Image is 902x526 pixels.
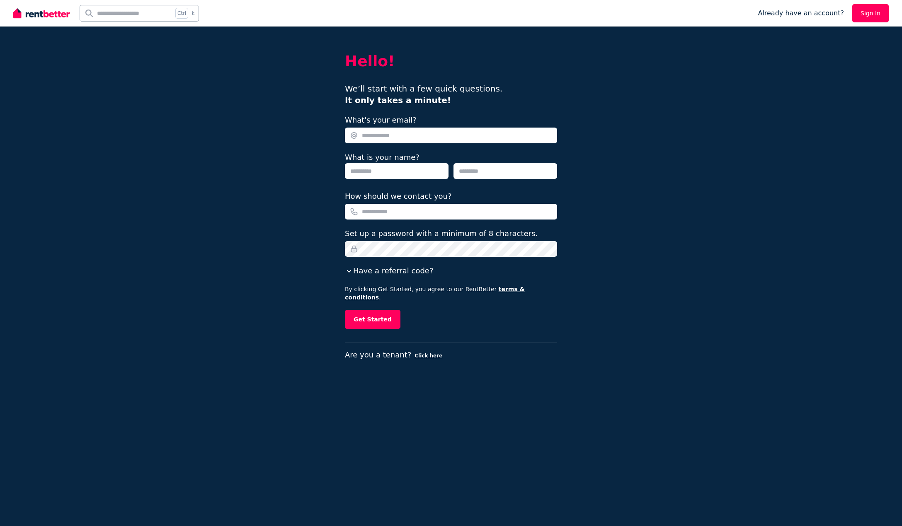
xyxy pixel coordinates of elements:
[13,7,70,19] img: RentBetter
[345,349,557,361] p: Are you a tenant?
[345,153,419,162] label: What is your name?
[345,228,538,239] label: Set up a password with a minimum of 8 characters.
[852,4,889,22] a: Sign In
[192,10,194,17] span: k
[345,53,557,70] h2: Hello!
[345,191,452,202] label: How should we contact you?
[345,265,433,277] button: Have a referral code?
[758,8,844,18] span: Already have an account?
[345,114,417,126] label: What's your email?
[345,95,451,105] b: It only takes a minute!
[345,84,502,105] span: We’ll start with a few quick questions.
[415,352,442,359] button: Click here
[345,285,557,302] p: By clicking Get Started, you agree to our RentBetter .
[345,310,400,329] button: Get Started
[175,8,188,19] span: Ctrl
